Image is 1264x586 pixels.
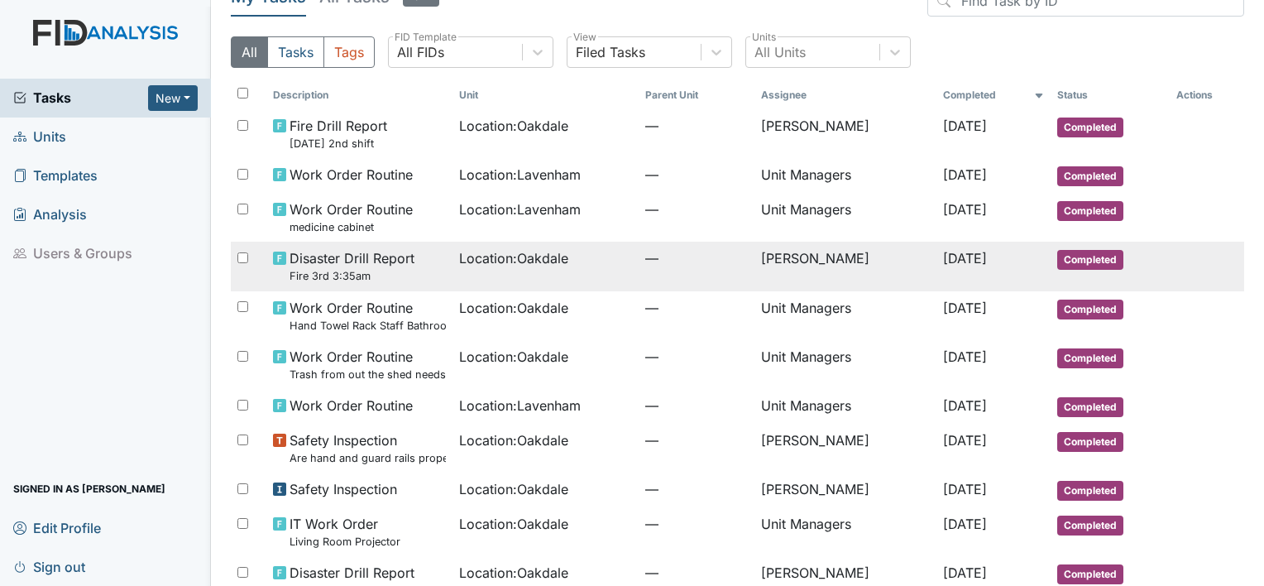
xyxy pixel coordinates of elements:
span: Signed in as [PERSON_NAME] [13,476,165,502]
span: [DATE] [943,300,987,316]
span: [DATE] [943,481,987,497]
span: Edit Profile [13,515,101,540]
span: [DATE] [943,250,987,267]
small: Living Room Projector [290,534,400,550]
span: [DATE] [943,348,987,365]
span: Templates [13,163,98,189]
td: [PERSON_NAME] [754,242,936,291]
span: — [645,514,747,534]
td: [PERSON_NAME] [754,109,936,158]
span: [DATE] [943,397,987,414]
span: — [645,347,747,367]
td: [PERSON_NAME] [754,424,936,473]
span: Completed [1057,250,1123,270]
span: Sign out [13,554,85,579]
span: — [645,563,747,583]
span: [DATE] [943,432,987,449]
span: Completed [1057,166,1123,186]
span: Work Order Routine [290,396,413,415]
span: Completed [1057,201,1123,221]
th: Toggle SortBy [266,81,452,109]
span: Completed [1057,348,1123,368]
span: — [645,165,747,185]
span: Location : Lavenham [459,165,581,185]
td: Unit Managers [754,158,936,193]
a: Tasks [13,88,148,108]
span: Completed [1057,516,1123,536]
span: — [645,396,747,415]
small: [DATE] 2nd shift [290,136,387,151]
span: Completed [1057,300,1123,319]
span: Completed [1057,118,1123,137]
small: Trash from out the shed needs to be hauled off [290,367,446,382]
div: Filed Tasks [576,42,645,62]
td: Unit Managers [754,291,936,340]
button: Tasks [267,36,324,68]
div: All Units [754,42,806,62]
span: — [645,248,747,268]
th: Toggle SortBy [639,81,754,109]
span: — [645,116,747,136]
span: Location : Oakdale [459,298,568,318]
div: All FIDs [397,42,444,62]
th: Toggle SortBy [936,81,1051,109]
span: — [645,479,747,499]
span: Location : Oakdale [459,248,568,268]
span: Completed [1057,481,1123,501]
button: All [231,36,268,68]
input: Toggle All Rows Selected [237,88,248,98]
span: — [645,199,747,219]
span: Completed [1057,397,1123,417]
span: IT Work Order Living Room Projector [290,514,400,550]
small: Are hand and guard rails properly installed? [290,450,446,466]
span: — [645,298,747,318]
span: Units [13,124,66,150]
span: — [645,430,747,450]
span: [DATE] [943,201,987,218]
span: Disaster Drill Report Fire 3rd 3:35am [290,248,414,284]
span: Work Order Routine [290,165,413,185]
button: New [148,85,198,111]
span: [DATE] [943,166,987,183]
span: Safety Inspection Are hand and guard rails properly installed? [290,430,446,466]
span: Location : Oakdale [459,116,568,136]
td: Unit Managers [754,507,936,556]
span: Work Order Routine medicine cabinet [290,199,413,235]
span: Work Order Routine Trash from out the shed needs to be hauled off [290,347,446,382]
span: Location : Lavenham [459,396,581,415]
span: Completed [1057,564,1123,584]
span: [DATE] [943,118,987,134]
th: Toggle SortBy [1051,81,1170,109]
th: Actions [1170,81,1244,109]
td: [PERSON_NAME] [754,473,936,507]
span: Location : Oakdale [459,479,568,499]
th: Assignee [754,81,936,109]
td: Unit Managers [754,193,936,242]
td: Unit Managers [754,389,936,424]
span: Analysis [13,202,87,228]
th: Toggle SortBy [452,81,639,109]
span: [DATE] [943,516,987,532]
span: Safety Inspection [290,479,397,499]
span: Location : Oakdale [459,563,568,583]
div: Type filter [231,36,375,68]
span: Location : Lavenham [459,199,581,219]
small: medicine cabinet [290,219,413,235]
span: Completed [1057,432,1123,452]
td: Unit Managers [754,340,936,389]
span: Location : Oakdale [459,430,568,450]
span: [DATE] [943,564,987,581]
span: Location : Oakdale [459,514,568,534]
span: Work Order Routine Hand Towel Rack Staff Bathroom [290,298,446,334]
span: Fire Drill Report 8.13.25 2nd shift [290,116,387,151]
small: Hand Towel Rack Staff Bathroom [290,318,446,334]
span: Location : Oakdale [459,347,568,367]
small: Fire 3rd 3:35am [290,268,414,284]
button: Tags [323,36,375,68]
